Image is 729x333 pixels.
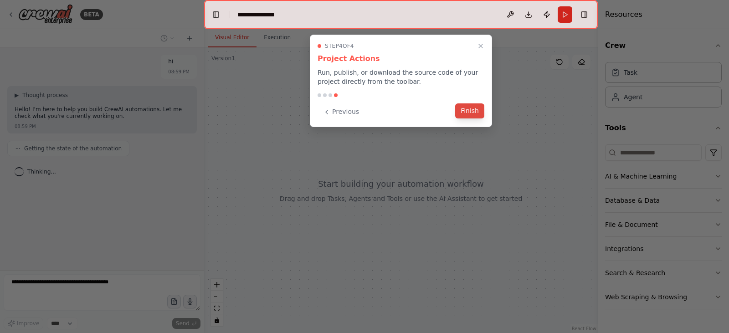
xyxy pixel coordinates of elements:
[325,42,354,50] span: Step 4 of 4
[318,68,484,86] p: Run, publish, or download the source code of your project directly from the toolbar.
[455,103,484,118] button: Finish
[210,8,222,21] button: Hide left sidebar
[318,53,484,64] h3: Project Actions
[475,41,486,51] button: Close walkthrough
[318,104,364,119] button: Previous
